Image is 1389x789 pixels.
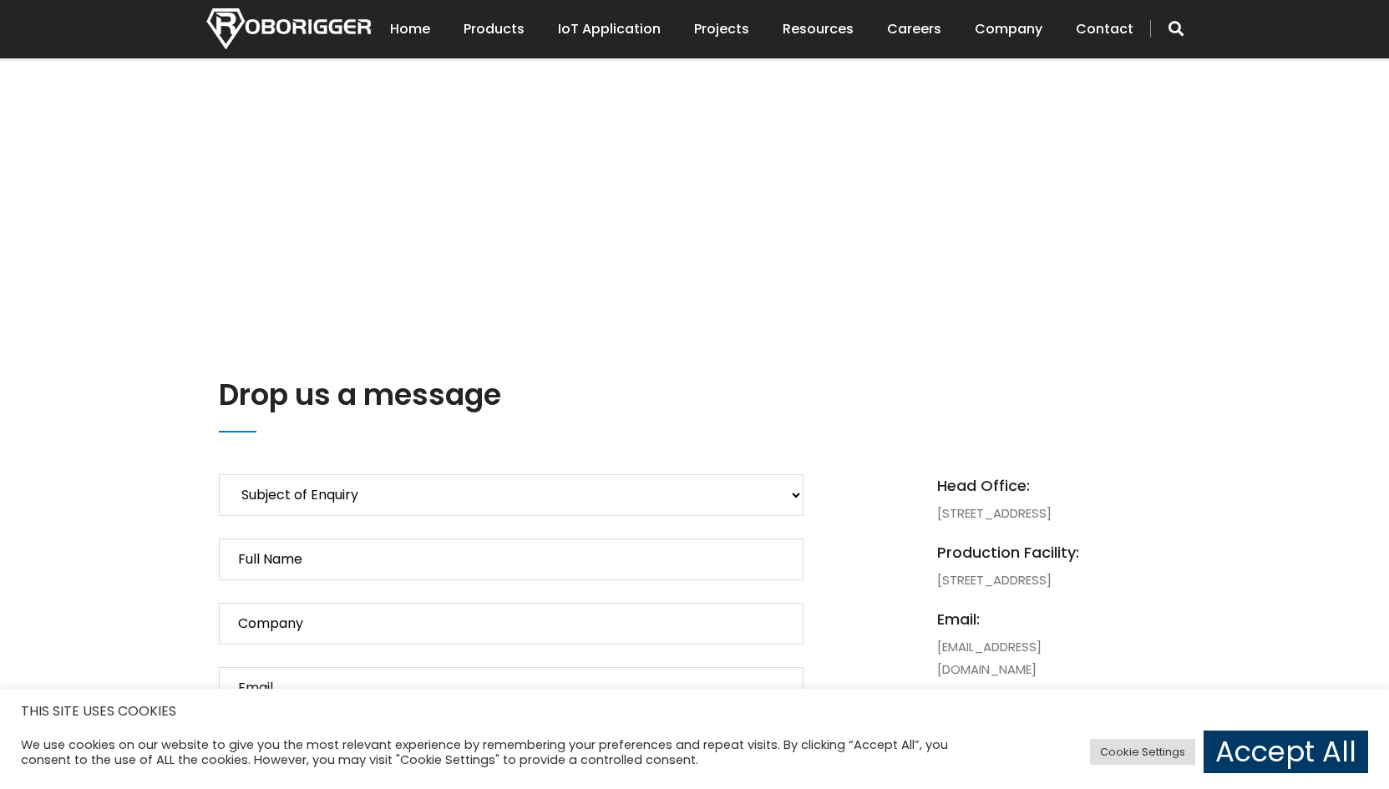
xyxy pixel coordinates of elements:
[937,474,1121,524] li: [STREET_ADDRESS]
[975,3,1042,55] a: Company
[937,608,1121,680] li: [EMAIL_ADDRESS][DOMAIN_NAME]
[219,374,1146,415] h2: Drop us a message
[21,737,964,767] div: We use cookies on our website to give you the most relevant experience by remembering your prefer...
[1204,731,1368,773] a: Accept All
[783,3,854,55] a: Resources
[937,541,1121,564] span: Production Facility:
[21,700,1368,722] h5: THIS SITE USES COOKIES
[1090,739,1195,765] a: Cookie Settings
[558,3,661,55] a: IoT Application
[937,541,1121,591] li: [STREET_ADDRESS]
[694,3,749,55] a: Projects
[937,608,1121,630] span: email:
[887,3,941,55] a: Careers
[390,3,430,55] a: Home
[464,3,525,55] a: Products
[937,474,1121,497] span: Head Office:
[1076,3,1133,55] a: Contact
[206,8,371,49] img: Nortech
